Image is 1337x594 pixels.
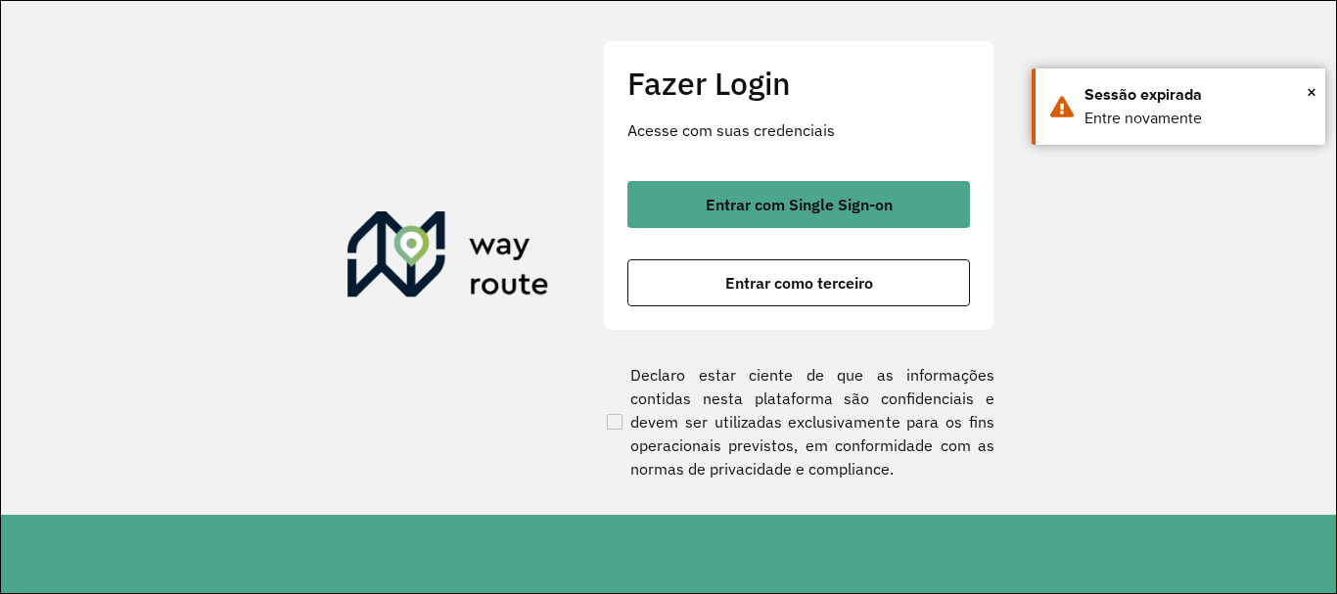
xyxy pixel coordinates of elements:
div: Sessão expirada [1084,83,1311,107]
button: button [627,181,970,228]
div: Entre novamente [1084,107,1311,130]
span: × [1307,77,1316,107]
span: Entrar com Single Sign-on [706,197,893,212]
label: Declaro estar ciente de que as informações contidas nesta plataforma são confidenciais e devem se... [603,363,994,480]
h2: Fazer Login [627,65,970,102]
button: button [627,259,970,306]
button: Close [1307,77,1316,107]
span: Entrar como terceiro [725,275,873,291]
p: Acesse com suas credenciais [627,118,970,142]
img: Roteirizador AmbevTech [347,211,549,305]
